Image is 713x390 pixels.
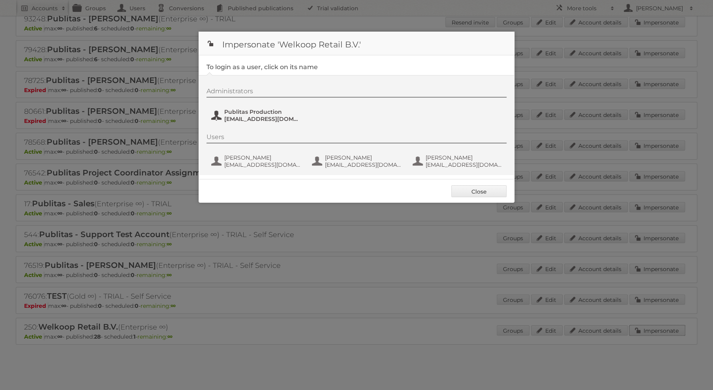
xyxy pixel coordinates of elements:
button: [PERSON_NAME] [EMAIL_ADDRESS][DOMAIN_NAME] [311,153,404,169]
span: [PERSON_NAME] [426,154,502,161]
button: Publitas Production [EMAIL_ADDRESS][DOMAIN_NAME] [210,107,303,123]
span: [PERSON_NAME] [325,154,402,161]
legend: To login as a user, click on its name [206,63,318,71]
div: Administrators [206,87,507,98]
span: [EMAIL_ADDRESS][DOMAIN_NAME] [325,161,402,168]
div: Users [206,133,507,143]
button: [PERSON_NAME] [EMAIL_ADDRESS][DOMAIN_NAME] [210,153,303,169]
span: [EMAIL_ADDRESS][DOMAIN_NAME] [224,115,301,122]
span: [PERSON_NAME] [224,154,301,161]
button: [PERSON_NAME] [EMAIL_ADDRESS][DOMAIN_NAME] [412,153,505,169]
h1: Impersonate 'Welkoop Retail B.V.' [199,32,514,55]
span: [EMAIL_ADDRESS][DOMAIN_NAME] [426,161,502,168]
a: Close [451,185,507,197]
span: Publitas Production [224,108,301,115]
span: [EMAIL_ADDRESS][DOMAIN_NAME] [224,161,301,168]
